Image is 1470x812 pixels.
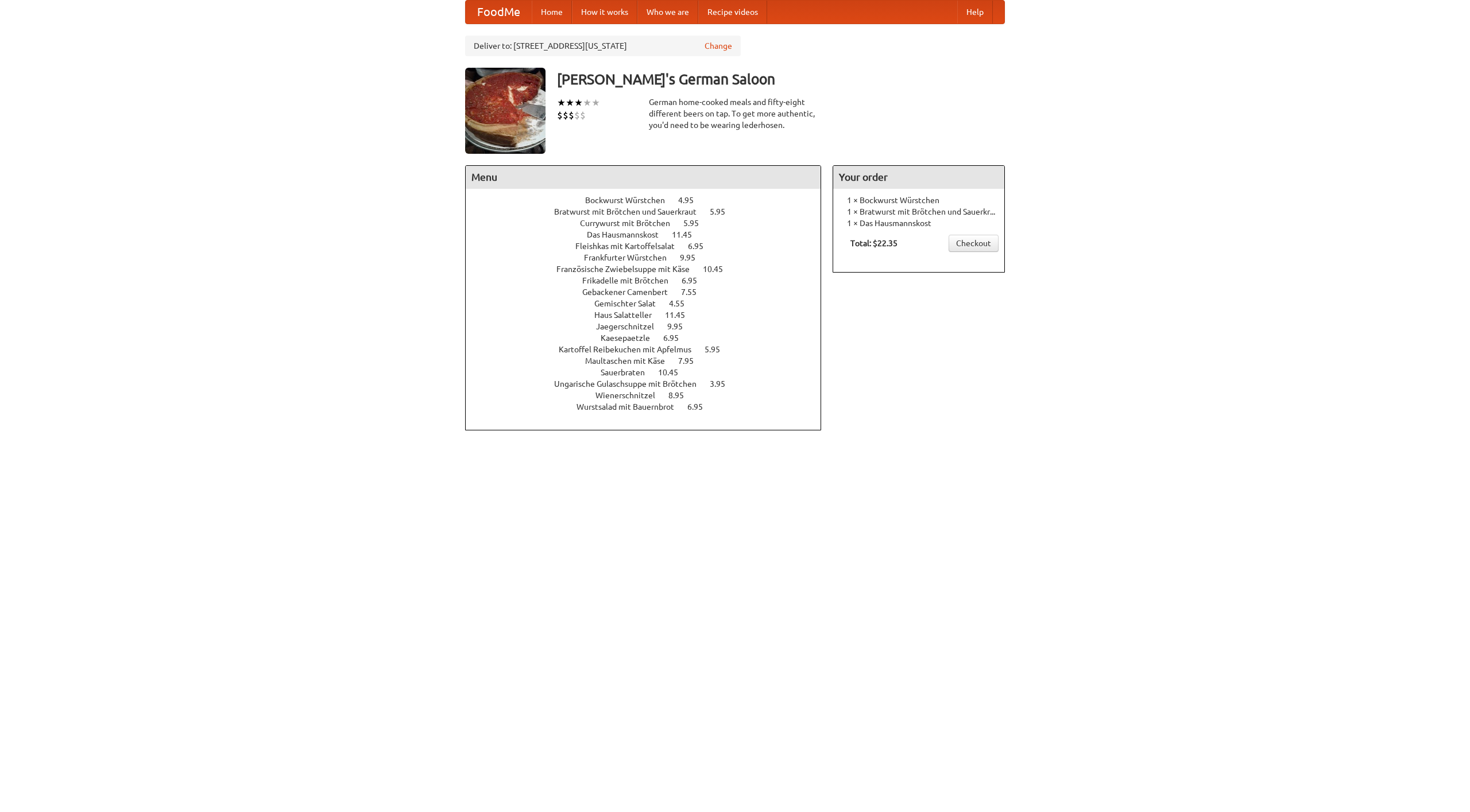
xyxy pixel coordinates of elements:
span: 8.95 [668,391,695,400]
a: Checkout [949,235,999,252]
h3: [PERSON_NAME]'s German Saloon [557,68,1005,91]
a: Bockwurst Würstchen 4.95 [585,196,715,205]
li: $ [580,109,586,122]
span: 3.95 [710,379,737,388]
span: 7.95 [678,356,705,366]
span: 9.95 [667,322,694,331]
li: $ [568,109,574,122]
span: 5.95 [710,207,737,216]
li: ★ [566,96,574,109]
span: Französische Zwiebelsuppe mit Käse [556,265,701,274]
li: $ [557,109,563,122]
span: Frankfurter Würstchen [584,253,678,262]
span: Wienerschnitzel [595,391,667,400]
span: 10.45 [658,368,690,377]
span: 6.95 [663,333,690,343]
a: Gebackener Camenbert 7.55 [582,287,718,297]
a: Jaegerschnitzel 9.95 [596,322,704,331]
a: FoodMe [466,1,532,24]
li: ★ [557,96,566,109]
b: Total: $22.35 [850,239,898,248]
span: Kartoffel Reibekuchen mit Apfelmus [559,345,703,354]
li: 1 × Das Hausmannskost [839,217,999,229]
li: ★ [574,96,583,109]
a: Sauerbraten 10.45 [601,368,699,377]
span: Maultaschen mit Käse [585,356,676,366]
span: 7.55 [681,287,708,297]
h4: Menu [466,166,821,189]
span: Wurstsalad mit Bauernbrot [577,402,686,411]
a: Fleishkas mit Kartoffelsalat 6.95 [575,242,725,251]
h4: Your order [833,166,1004,189]
span: Gemischter Salat [594,299,667,308]
div: German home-cooked meals and fifty-eight different beers on tap. To get more authentic, you'd nee... [649,96,821,131]
a: Haus Salatteller 11.45 [594,310,706,320]
a: Französische Zwiebelsuppe mit Käse 10.45 [556,265,744,274]
li: ★ [591,96,600,109]
a: Ungarische Gulaschsuppe mit Brötchen 3.95 [554,379,746,388]
span: Currywurst mit Brötchen [580,219,682,228]
span: 10.45 [703,265,734,274]
span: Bratwurst mit Brötchen und Sauerkraut [554,207,708,216]
span: 5.95 [683,219,710,228]
a: Das Hausmannskost 11.45 [587,230,713,239]
span: Ungarische Gulaschsuppe mit Brötchen [554,379,708,388]
span: Das Hausmannskost [587,230,670,239]
span: Kaesepaetzle [601,333,661,343]
a: Currywurst mit Brötchen 5.95 [580,219,720,228]
a: Home [532,1,572,24]
li: 1 × Bratwurst mit Brötchen und Sauerkraut [839,206,999,217]
img: angular.jpg [465,68,546,154]
a: Frankfurter Würstchen 9.95 [584,253,717,262]
span: Fleishkas mit Kartoffelsalat [575,242,686,251]
a: Kaesepaetzle 6.95 [601,333,700,343]
span: 4.95 [678,196,705,205]
span: Jaegerschnitzel [596,322,666,331]
a: Gemischter Salat 4.55 [594,299,706,308]
a: Bratwurst mit Brötchen und Sauerkraut 5.95 [554,207,746,216]
a: Help [957,1,993,24]
a: Maultaschen mit Käse 7.95 [585,356,715,366]
span: 5.95 [705,345,732,354]
li: $ [574,109,580,122]
span: Frikadelle mit Brötchen [582,276,680,285]
span: 6.95 [688,242,715,251]
a: Who we are [637,1,698,24]
a: Frikadelle mit Brötchen 6.95 [582,276,718,285]
span: 11.45 [672,230,703,239]
a: Kartoffel Reibekuchen mit Apfelmus 5.95 [559,345,741,354]
span: Sauerbraten [601,368,656,377]
span: Gebackener Camenbert [582,287,679,297]
a: Wurstsalad mit Bauernbrot 6.95 [577,402,724,411]
span: 6.95 [687,402,714,411]
span: 6.95 [682,276,709,285]
li: $ [563,109,568,122]
li: ★ [583,96,591,109]
div: Deliver to: [STREET_ADDRESS][US_STATE] [465,36,741,56]
a: How it works [572,1,637,24]
span: 4.55 [669,299,696,308]
li: 1 × Bockwurst Würstchen [839,195,999,206]
span: 9.95 [680,253,707,262]
span: Bockwurst Würstchen [585,196,676,205]
span: 11.45 [665,310,697,320]
a: Wienerschnitzel 8.95 [595,391,705,400]
a: Recipe videos [698,1,767,24]
a: Change [705,40,732,52]
span: Haus Salatteller [594,310,663,320]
